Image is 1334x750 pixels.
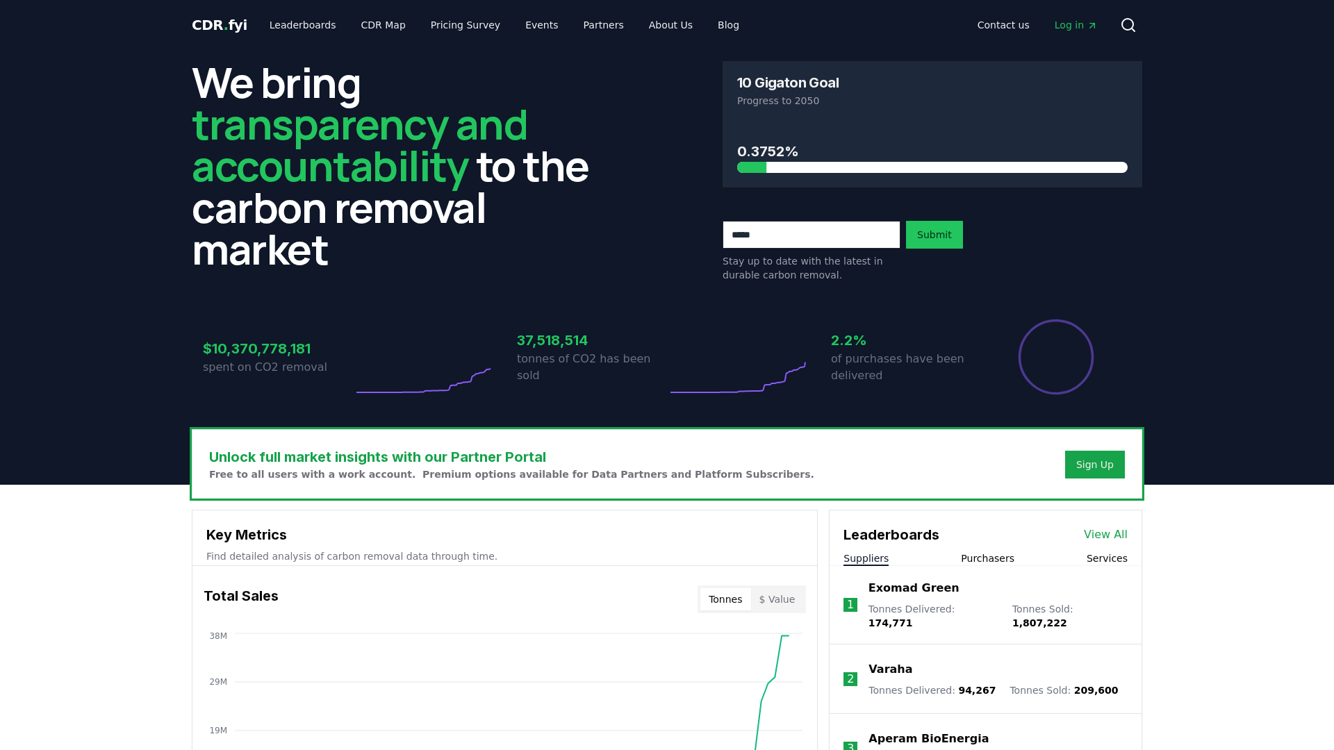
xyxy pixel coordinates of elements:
p: of purchases have been delivered [831,351,981,384]
h3: 10 Gigaton Goal [737,76,839,90]
button: Purchasers [961,551,1014,565]
a: View All [1084,526,1128,543]
h3: Total Sales [204,585,279,613]
span: 94,267 [958,685,996,696]
button: Suppliers [843,551,889,565]
p: Progress to 2050 [737,94,1128,108]
span: . [224,17,229,33]
p: spent on CO2 removal [203,359,353,376]
tspan: 19M [209,726,227,735]
h3: 0.3752% [737,141,1128,162]
h3: Leaderboards [843,524,939,545]
a: Contact us [966,12,1041,37]
p: tonnes of CO2 has been sold [517,351,667,384]
span: transparency and accountability [192,95,527,194]
a: CDR Map [350,12,417,37]
div: Percentage of sales delivered [1017,318,1095,396]
a: CDR.fyi [192,15,247,35]
a: Partners [573,12,635,37]
tspan: 29M [209,677,227,687]
p: Free to all users with a work account. Premium options available for Data Partners and Platform S... [209,467,814,481]
p: 2 [847,671,854,687]
h2: We bring to the carbon removal market [192,61,611,269]
span: 209,600 [1074,685,1119,696]
a: About Us [638,12,704,37]
p: Tonnes Sold : [1010,683,1118,697]
h3: 2.2% [831,330,981,351]
p: Find detailed analysis of carbon removal data through time. [206,549,803,563]
p: Tonnes Delivered : [868,683,996,697]
nav: Main [966,12,1109,37]
a: Exomad Green [868,580,960,597]
button: Submit [906,221,963,249]
h3: Key Metrics [206,524,803,545]
a: Varaha [868,661,912,678]
a: Leaderboards [258,12,347,37]
button: Sign Up [1065,451,1125,478]
p: Tonnes Sold : [1012,602,1128,630]
a: Sign Up [1076,458,1114,472]
h3: Unlock full market insights with our Partner Portal [209,447,814,467]
span: 1,807,222 [1012,617,1067,628]
button: Tonnes [700,588,750,610]
a: Pricing Survey [420,12,511,37]
tspan: 38M [209,631,227,641]
button: $ Value [751,588,804,610]
a: Aperam BioEnergia [868,731,989,747]
a: Log in [1044,12,1109,37]
span: Log in [1055,18,1098,32]
p: Tonnes Delivered : [868,602,998,630]
button: Services [1087,551,1128,565]
a: Events [514,12,569,37]
p: Stay up to date with the latest in durable carbon removal. [723,254,900,282]
p: 1 [847,597,854,613]
h3: $10,370,778,181 [203,338,353,359]
a: Blog [707,12,750,37]
h3: 37,518,514 [517,330,667,351]
span: 174,771 [868,617,913,628]
nav: Main [258,12,750,37]
span: CDR fyi [192,17,247,33]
